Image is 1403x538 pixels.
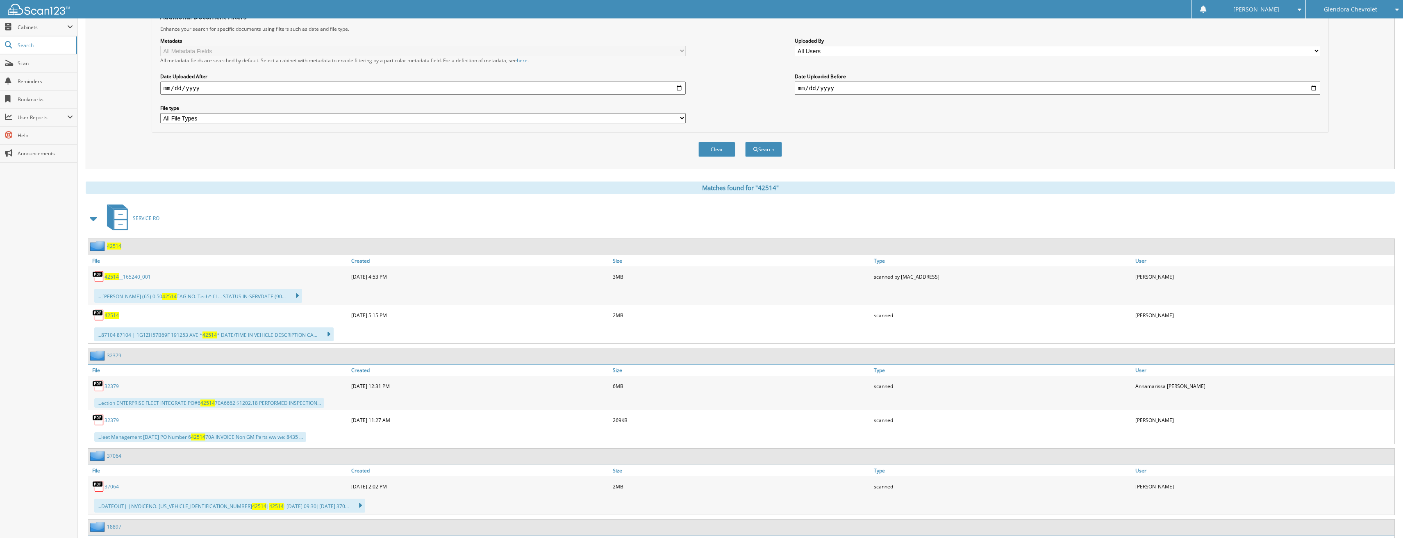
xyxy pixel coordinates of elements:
label: Metadata [160,37,686,44]
a: 37064 [107,452,121,459]
div: [DATE] 2:02 PM [349,478,610,495]
div: [PERSON_NAME] [1133,478,1394,495]
div: scanned [872,478,1133,495]
a: File [88,465,349,476]
span: User Reports [18,114,67,121]
span: 42514 [269,503,284,510]
div: Annamarissa [PERSON_NAME] [1133,378,1394,394]
div: scanned [872,378,1133,394]
div: 6MB [611,378,872,394]
div: All metadata fields are searched by default. Select a cabinet with metadata to enable filtering b... [160,57,686,64]
div: [DATE] 11:27 AM [349,412,610,428]
a: 37064 [105,483,119,490]
div: ...87104 87104 | 1G1ZH57B69F 191253 AVE * * DATE/TIME IN VEHICLE DESCRIPTION CA... [94,327,334,341]
a: User [1133,465,1394,476]
span: 42514 [202,331,217,338]
img: folder2.png [90,241,107,251]
span: 42514 [200,400,215,406]
img: PDF.png [92,480,105,493]
label: Date Uploaded After [160,73,686,80]
div: scanned [872,307,1133,323]
div: ...leet Management [DATE] PO Number 6 70A INVOICE Non GM Parts ww we: 8435 ... [94,432,306,442]
a: 42514 [105,312,119,319]
img: PDF.png [92,309,105,321]
span: [PERSON_NAME] [1233,7,1279,12]
input: start [160,82,686,95]
div: [PERSON_NAME] [1133,307,1394,323]
div: 3MB [611,268,872,285]
a: 32379 [105,383,119,390]
a: User [1133,255,1394,266]
div: Enhance your search for specific documents using filters such as date and file type. [156,25,1325,32]
label: File type [160,104,686,111]
span: Cabinets [18,24,67,31]
a: here [517,57,528,64]
a: 42514 [107,243,121,250]
span: Scan [18,60,73,67]
div: scanned [872,412,1133,428]
a: 42514__165240_001 [105,273,151,280]
span: 42514 [191,434,205,440]
div: [DATE] 12:31 PM [349,378,610,394]
div: ...ection ENTERPRISE FLEET INTEGRATE PO#6 70A6662 $1202.18 PERFORMED INSPECTION... [94,398,324,408]
a: Created [349,365,610,376]
div: scanned by [MAC_ADDRESS] [872,268,1133,285]
a: SERVICE RO [102,202,159,234]
a: Size [611,255,872,266]
span: 42514 [252,503,266,510]
a: File [88,255,349,266]
label: Date Uploaded Before [795,73,1321,80]
a: User [1133,365,1394,376]
div: Matches found for "42514" [86,182,1395,194]
button: Search [745,142,782,157]
a: Size [611,465,872,476]
div: [DATE] 4:53 PM [349,268,610,285]
div: [DATE] 5:15 PM [349,307,610,323]
a: Type [872,365,1133,376]
span: Bookmarks [18,96,73,103]
img: folder2.png [90,350,107,361]
span: Search [18,42,72,49]
input: end [795,82,1321,95]
img: PDF.png [92,380,105,392]
span: 42514 [162,293,177,300]
span: Help [18,132,73,139]
a: File [88,365,349,376]
a: 32379 [105,417,119,424]
img: scan123-logo-white.svg [8,4,70,15]
div: 269KB [611,412,872,428]
a: Type [872,255,1133,266]
a: 18897 [107,523,121,530]
img: PDF.png [92,414,105,426]
div: ...DATEOUT| |NVOICENO. [US_VEHICLE_IDENTIFICATION_NUMBER] | |[DATE] 09:30|[DATE] 370... [94,499,365,513]
div: [PERSON_NAME] [1133,268,1394,285]
div: 2MB [611,478,872,495]
div: 2MB [611,307,872,323]
span: Glendora Chevrolet [1324,7,1377,12]
span: 42514 [105,273,119,280]
img: PDF.png [92,270,105,283]
div: [PERSON_NAME] [1133,412,1394,428]
div: ... [PERSON_NAME] (65) 0.50 TAG NO. Tech^ f l ... STATUS IN-SERVDATE (90... [94,289,302,303]
img: folder2.png [90,451,107,461]
span: Announcements [18,150,73,157]
iframe: Chat Widget [1362,499,1403,538]
a: Created [349,255,610,266]
a: Type [872,465,1133,476]
button: Clear [698,142,735,157]
a: Size [611,365,872,376]
span: SERVICE RO [133,215,159,222]
a: 32379 [107,352,121,359]
span: Reminders [18,78,73,85]
a: Created [349,465,610,476]
label: Uploaded By [795,37,1321,44]
img: folder2.png [90,522,107,532]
